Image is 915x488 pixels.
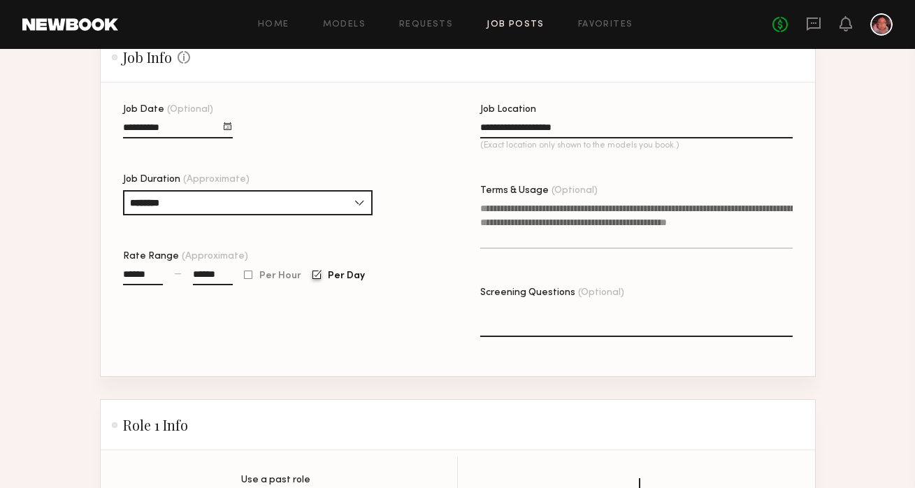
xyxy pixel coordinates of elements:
p: (Exact location only shown to the models you book.) [480,141,793,150]
div: Job Date [123,105,233,115]
a: Requests [399,20,453,29]
textarea: Screening Questions(Optional) [480,303,793,337]
span: (Approximate) [182,252,248,261]
span: (Optional) [552,186,598,196]
a: Job Posts [487,20,545,29]
div: — [174,269,182,279]
div: Terms & Usage [480,186,793,196]
p: Use a past role [241,475,310,485]
div: Job Duration [123,175,373,185]
div: Screening Questions [480,288,793,298]
span: Per Hour [259,272,301,280]
h2: Job Info [112,49,190,66]
a: Home [258,20,289,29]
input: Job Location(Exact location only shown to the models you book.) [480,122,793,138]
span: (Approximate) [183,175,250,185]
h2: Role 1 Info [112,417,188,433]
div: Job Location [480,105,793,115]
span: Per Day [328,272,365,280]
a: Models [323,20,366,29]
span: (Optional) [578,288,624,298]
textarea: Terms & Usage(Optional) [480,201,793,249]
div: Rate Range [123,252,435,261]
span: (Optional) [167,105,213,115]
a: Favorites [578,20,633,29]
